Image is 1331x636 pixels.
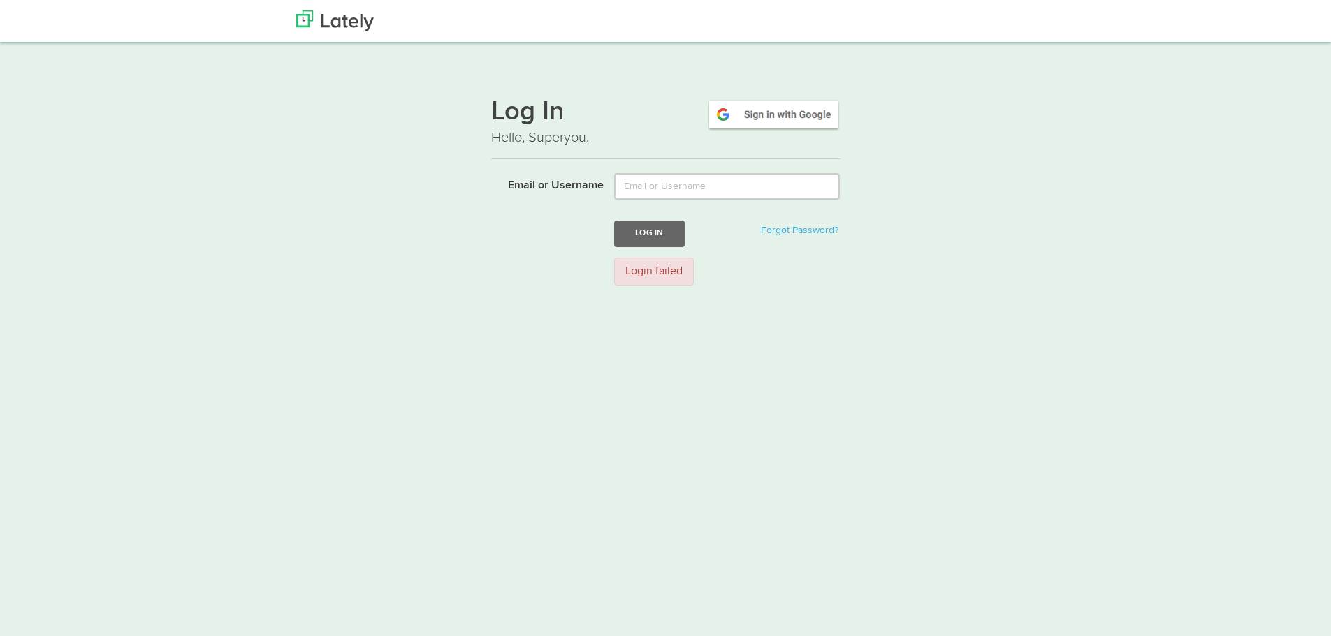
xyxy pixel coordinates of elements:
[707,98,841,131] img: google-signin.png
[614,221,684,246] button: Log In
[761,225,838,235] a: Forgot Password?
[491,128,841,148] p: Hello, Superyou.
[481,173,604,194] label: Email or Username
[296,10,374,31] img: Lately
[491,98,841,128] h1: Log In
[614,173,840,200] input: Email or Username
[614,258,694,286] div: Login failed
